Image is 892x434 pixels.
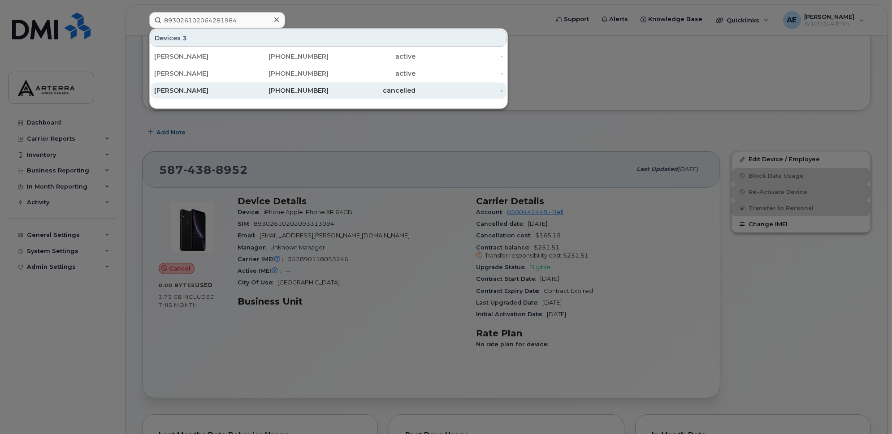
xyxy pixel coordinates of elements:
div: [PHONE_NUMBER] [242,52,329,61]
a: [PERSON_NAME][PHONE_NUMBER]cancelled- [151,82,507,99]
div: [PERSON_NAME] [154,86,242,95]
div: [PHONE_NUMBER] [242,69,329,78]
a: [PERSON_NAME][PHONE_NUMBER]active- [151,48,507,64]
div: Devices [151,30,507,47]
div: - [416,86,503,95]
div: - [416,69,503,78]
div: active [329,69,416,78]
span: 3 [182,34,187,43]
div: cancelled [329,86,416,95]
a: [PERSON_NAME][PHONE_NUMBER]active- [151,65,507,82]
div: [PHONE_NUMBER] [242,86,329,95]
input: Find something... [149,12,285,28]
div: - [416,52,503,61]
div: [PERSON_NAME] [154,52,242,61]
div: [PERSON_NAME] [154,69,242,78]
div: active [329,52,416,61]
